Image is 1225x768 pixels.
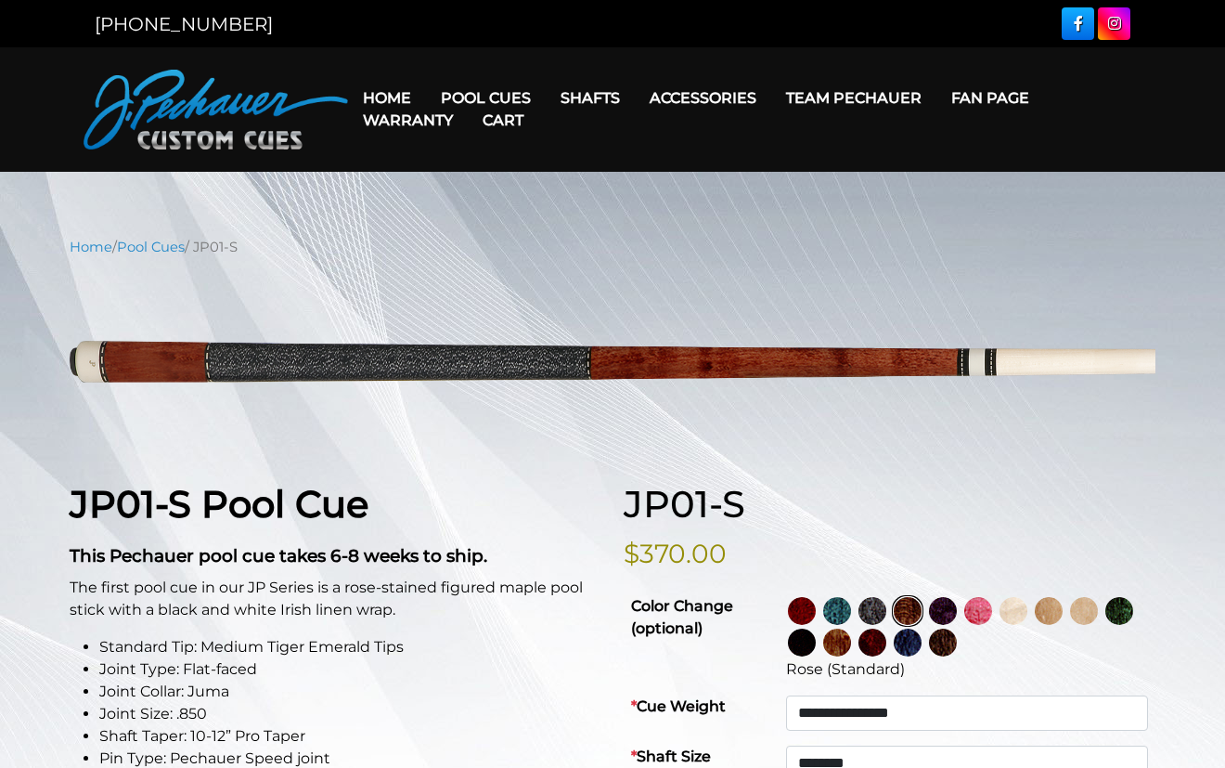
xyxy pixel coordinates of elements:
img: Blue [894,629,922,657]
a: Team Pechauer [771,74,936,122]
img: Pechauer Custom Cues [84,70,348,150]
strong: Cue Weight [631,697,726,715]
p: The first pool cue in our JP Series is a rose-stained figured maple pool stick with a black and w... [70,577,601,621]
strong: Color Change (optional) [631,597,733,637]
a: Fan Page [936,74,1044,122]
img: Purple [929,597,957,625]
div: Rose (Standard) [786,658,1148,681]
img: Natural [1035,597,1063,625]
h1: JP01-S [624,482,1155,527]
a: Warranty [348,97,468,144]
img: Rose [894,597,922,625]
strong: Shaft Size [631,748,711,765]
img: Ebony [788,629,816,657]
a: Shafts [546,74,635,122]
img: Turquoise [823,597,851,625]
li: Joint Size: .850 [99,703,601,725]
img: Chestnut [823,629,851,657]
a: Accessories [635,74,771,122]
bdi: $370.00 [624,538,727,569]
img: Black Palm [929,629,957,657]
img: Light Natural [1070,597,1098,625]
img: Wine [788,597,816,625]
li: Joint Collar: Juma [99,681,601,703]
li: Standard Tip: Medium Tiger Emerald Tips [99,636,601,658]
li: Joint Type: Flat-faced [99,658,601,681]
li: Shaft Taper: 10-12” Pro Taper [99,725,601,748]
img: Green [1105,597,1133,625]
strong: This Pechauer pool cue takes 6-8 weeks to ship. [70,545,487,566]
a: [PHONE_NUMBER] [95,13,273,35]
img: Pink [964,597,992,625]
strong: JP01-S Pool Cue [70,481,368,527]
a: Cart [468,97,538,144]
img: Burgundy [858,629,886,657]
nav: Breadcrumb [70,237,1155,257]
a: Pool Cues [117,239,185,255]
img: No Stain [999,597,1027,625]
a: Pool Cues [426,74,546,122]
a: Home [348,74,426,122]
a: Home [70,239,112,255]
img: Smoke [858,597,886,625]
